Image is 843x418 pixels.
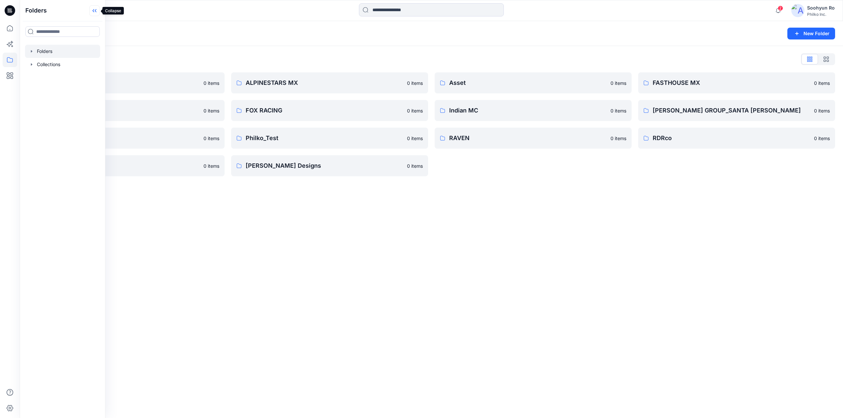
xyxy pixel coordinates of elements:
p: 0 items [814,80,830,86]
p: 0 items [611,135,626,142]
p: [PERSON_NAME] GROUP_SANTA [PERSON_NAME] [653,106,810,115]
a: MOOSE RACING0 items [28,128,225,149]
a: Asset0 items [435,72,632,93]
p: ALPINESTARS MC [42,78,200,87]
p: 0 items [407,107,423,114]
p: 0 items [407,162,423,169]
p: Indian MC [449,106,607,115]
p: 0 items [407,135,423,142]
p: 0 items [204,162,219,169]
img: avatar [791,4,804,17]
p: MOOSE RACING [42,134,200,143]
a: Indian MC0 items [435,100,632,121]
p: SEVEN [42,161,200,170]
a: FLY RACING0 items [28,100,225,121]
a: SEVEN0 items [28,155,225,176]
a: RAVEN0 items [435,128,632,149]
a: ALPINESTARS MC0 items [28,72,225,93]
div: Soohyun Ro [807,4,835,12]
div: Philko Inc. [807,12,835,17]
a: ALPINESTARS MX0 items [231,72,428,93]
a: FASTHOUSE MX0 items [638,72,835,93]
p: Asset [449,78,607,87]
p: 0 items [814,107,830,114]
p: FASTHOUSE MX [653,78,810,87]
p: RDRco [653,134,810,143]
button: New Folder [787,28,835,39]
a: [PERSON_NAME] GROUP_SANTA [PERSON_NAME]0 items [638,100,835,121]
p: 0 items [611,107,626,114]
p: 0 items [204,107,219,114]
p: 0 items [814,135,830,142]
p: [PERSON_NAME] Designs [246,161,403,170]
a: RDRco0 items [638,128,835,149]
a: Philko_Test0 items [231,128,428,149]
p: FOX RACING [246,106,403,115]
p: FLY RACING [42,106,200,115]
p: ALPINESTARS MX [246,78,403,87]
p: 0 items [611,80,626,86]
p: Philko_Test [246,134,403,143]
p: 0 items [204,135,219,142]
a: FOX RACING0 items [231,100,428,121]
span: 2 [778,6,783,11]
p: RAVEN [449,134,607,143]
a: [PERSON_NAME] Designs0 items [231,155,428,176]
p: 0 items [407,80,423,86]
p: 0 items [204,80,219,86]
